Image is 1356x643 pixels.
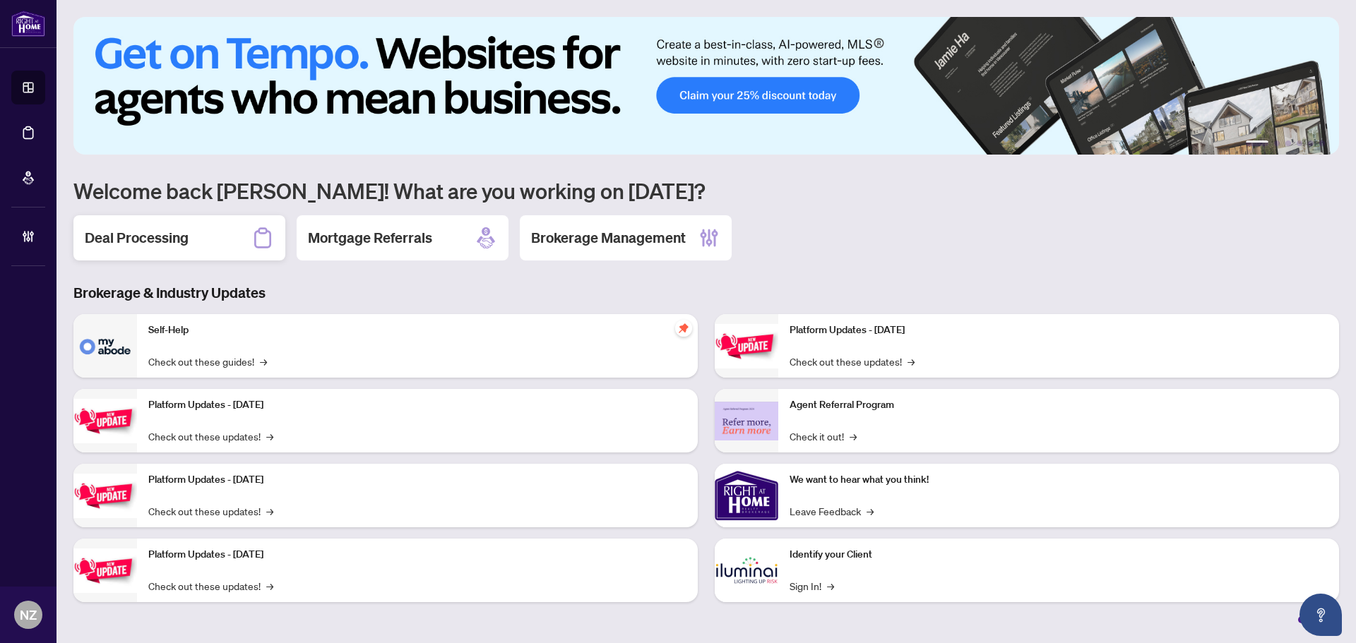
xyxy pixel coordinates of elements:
[790,323,1328,338] p: Platform Updates - [DATE]
[73,399,137,443] img: Platform Updates - September 16, 2025
[266,428,273,444] span: →
[260,354,267,369] span: →
[790,503,874,519] a: Leave Feedback→
[827,578,834,594] span: →
[148,354,267,369] a: Check out these guides!→
[715,464,778,527] img: We want to hear what you think!
[85,228,189,248] h2: Deal Processing
[148,547,686,563] p: Platform Updates - [DATE]
[715,324,778,368] img: Platform Updates - June 23, 2025
[790,578,834,594] a: Sign In!→
[148,503,273,519] a: Check out these updates!→
[790,472,1328,488] p: We want to hear what you think!
[675,320,692,337] span: pushpin
[790,397,1328,413] p: Agent Referral Program
[20,605,37,625] span: NZ
[908,354,915,369] span: →
[73,314,137,378] img: Self-Help
[148,578,273,594] a: Check out these updates!→
[1285,140,1291,146] button: 3
[790,547,1328,563] p: Identify your Client
[148,323,686,338] p: Self-Help
[1319,140,1325,146] button: 6
[531,228,686,248] h2: Brokerage Management
[850,428,857,444] span: →
[1297,140,1302,146] button: 4
[73,177,1339,204] h1: Welcome back [PERSON_NAME]! What are you working on [DATE]?
[73,283,1339,303] h3: Brokerage & Industry Updates
[1246,140,1268,146] button: 1
[73,548,137,593] img: Platform Updates - July 8, 2025
[715,402,778,440] img: Agent Referral Program
[148,428,273,444] a: Check out these updates!→
[266,578,273,594] span: →
[1274,140,1280,146] button: 2
[308,228,432,248] h2: Mortgage Referrals
[11,11,45,37] img: logo
[148,472,686,488] p: Platform Updates - [DATE]
[73,474,137,518] img: Platform Updates - July 21, 2025
[867,503,874,519] span: →
[1299,594,1342,636] button: Open asap
[790,428,857,444] a: Check it out!→
[266,503,273,519] span: →
[790,354,915,369] a: Check out these updates!→
[1308,140,1314,146] button: 5
[715,539,778,602] img: Identify your Client
[148,397,686,413] p: Platform Updates - [DATE]
[73,17,1339,155] img: Slide 0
